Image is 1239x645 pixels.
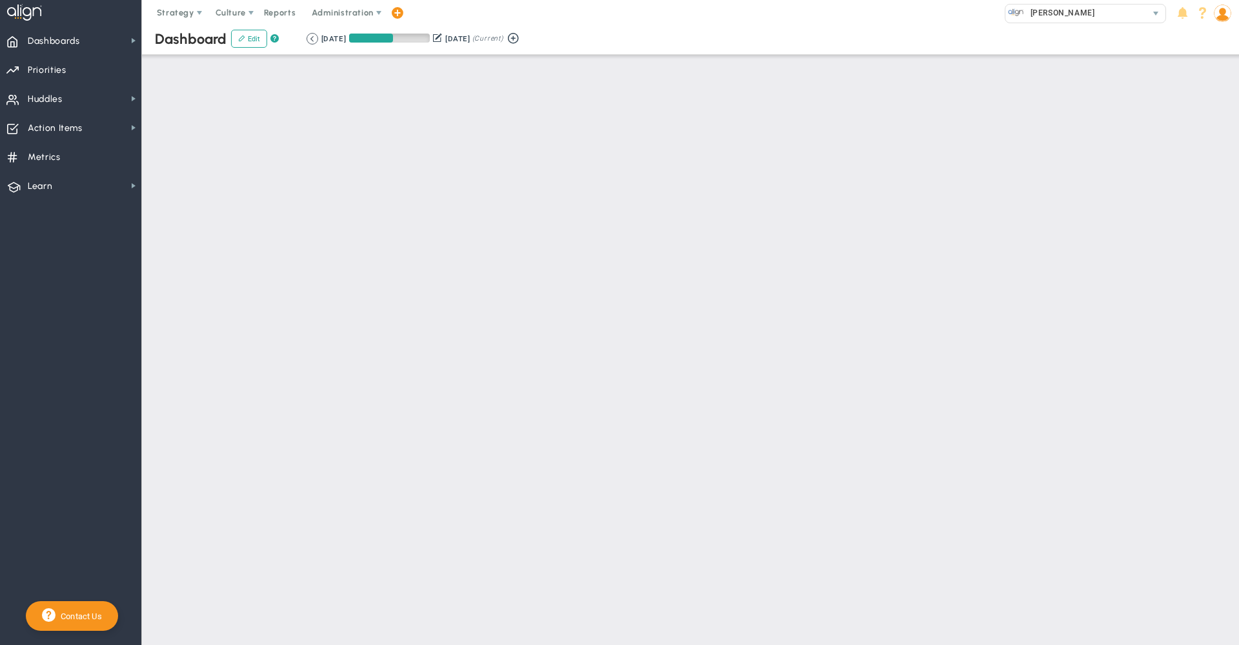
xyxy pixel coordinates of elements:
span: Strategy [157,8,194,17]
span: Huddles [28,86,63,113]
span: Metrics [28,144,61,171]
div: Period Progress: 54% Day 49 of 90 with 41 remaining. [349,34,430,43]
img: 33058.Company.photo [1008,5,1024,21]
button: Edit [231,30,267,48]
span: Dashboards [28,28,80,55]
div: [DATE] [321,33,346,45]
img: 204470.Person.photo [1214,5,1231,22]
span: select [1147,5,1165,23]
span: Learn [28,173,52,200]
span: Action Items [28,115,83,142]
button: Go to previous period [307,33,318,45]
span: Administration [312,8,373,17]
span: Contact Us [55,611,102,621]
span: [PERSON_NAME] [1024,5,1094,21]
div: [DATE] [445,33,470,45]
span: Priorities [28,57,66,84]
span: (Current) [472,33,503,45]
span: Dashboard [155,30,227,48]
span: Culture [216,8,246,17]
